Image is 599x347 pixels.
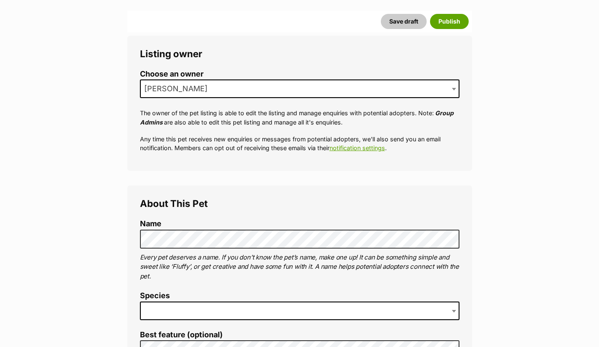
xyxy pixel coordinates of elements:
[140,109,454,125] em: Group Admins
[381,14,427,29] button: Save draft
[140,291,459,300] label: Species
[140,109,459,127] p: The owner of the pet listing is able to edit the listing and manage enquiries with potential adop...
[140,198,208,209] span: About This Pet
[140,331,459,339] label: Best feature (optional)
[140,70,459,79] label: Choose an owner
[140,253,459,281] p: Every pet deserves a name. If you don’t know the pet’s name, make one up! It can be something sim...
[140,220,459,228] label: Name
[140,135,459,153] p: Any time this pet receives new enquiries or messages from potential adopters, we'll also send you...
[140,79,459,98] span: Michelle Rogers
[430,14,469,29] button: Publish
[140,48,202,59] span: Listing owner
[330,144,385,151] a: notification settings
[141,83,216,95] span: Michelle Rogers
